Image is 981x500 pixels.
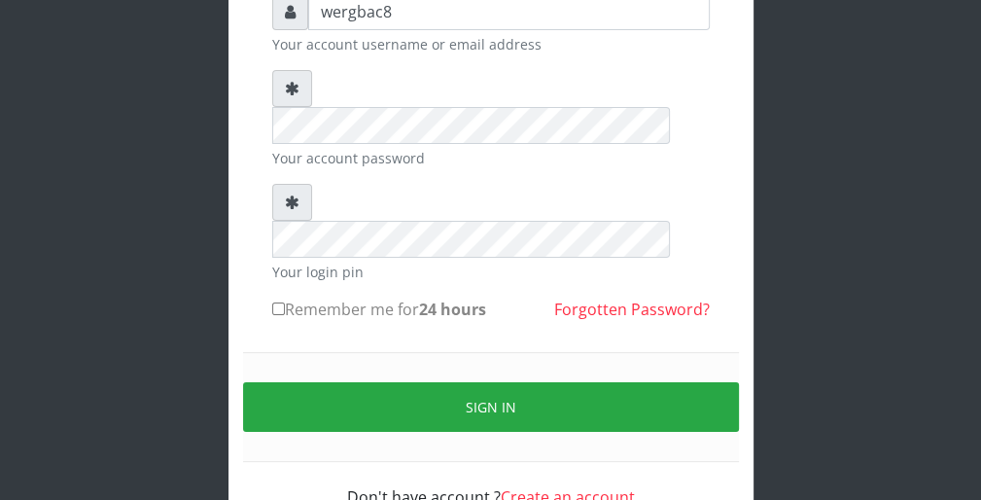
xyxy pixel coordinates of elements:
small: Your account password [272,148,710,168]
input: Remember me for24 hours [272,303,285,315]
small: Your account username or email address [272,34,710,54]
small: Your login pin [272,262,710,282]
button: Sign in [243,382,739,432]
a: Forgotten Password? [554,299,710,320]
label: Remember me for [272,298,486,321]
b: 24 hours [419,299,486,320]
